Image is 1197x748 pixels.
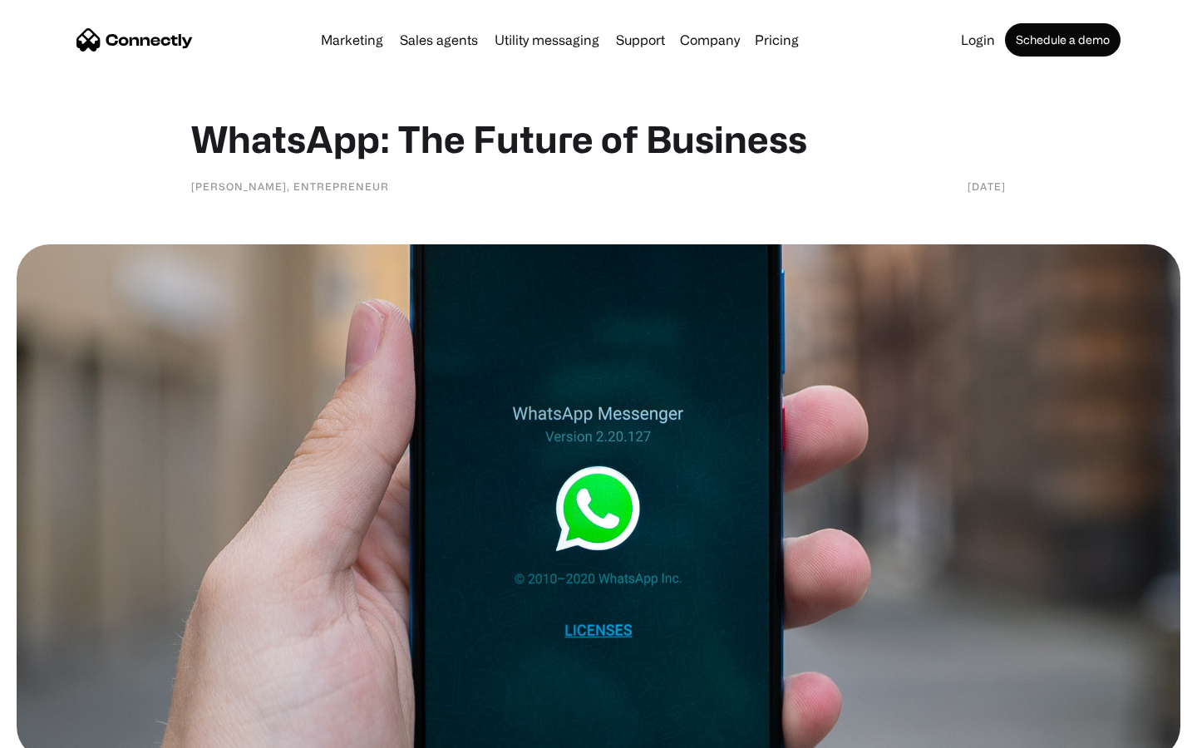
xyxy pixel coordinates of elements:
a: Pricing [748,33,805,47]
a: Support [609,33,672,47]
a: Sales agents [393,33,485,47]
a: Schedule a demo [1005,23,1121,57]
h1: WhatsApp: The Future of Business [191,116,1006,161]
div: Company [680,28,740,52]
div: [PERSON_NAME], Entrepreneur [191,178,389,194]
a: Utility messaging [488,33,606,47]
aside: Language selected: English [17,719,100,742]
a: Login [954,33,1002,47]
div: [DATE] [968,178,1006,194]
ul: Language list [33,719,100,742]
a: Marketing [314,33,390,47]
